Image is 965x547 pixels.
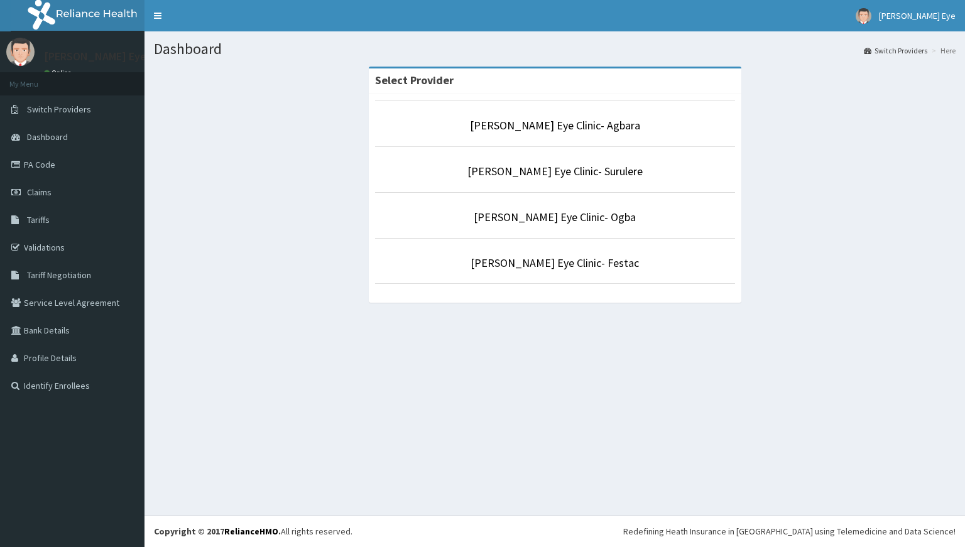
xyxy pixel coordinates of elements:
span: Claims [27,187,52,198]
span: Tariff Negotiation [27,269,91,281]
strong: Copyright © 2017 . [154,526,281,537]
a: [PERSON_NAME] Eye Clinic- Surulere [467,164,643,178]
h1: Dashboard [154,41,956,57]
span: Tariffs [27,214,50,225]
strong: Select Provider [375,73,454,87]
a: [PERSON_NAME] Eye Clinic- Agbara [470,118,640,133]
span: Dashboard [27,131,68,143]
li: Here [929,45,956,56]
a: RelianceHMO [224,526,278,537]
img: User Image [6,38,35,66]
a: [PERSON_NAME] Eye Clinic- Festac [471,256,639,270]
a: Online [44,68,74,77]
img: User Image [856,8,871,24]
footer: All rights reserved. [144,515,965,547]
span: Switch Providers [27,104,91,115]
div: Redefining Heath Insurance in [GEOGRAPHIC_DATA] using Telemedicine and Data Science! [623,525,956,538]
a: [PERSON_NAME] Eye Clinic- Ogba [474,210,636,224]
p: [PERSON_NAME] Eye [44,51,146,62]
span: [PERSON_NAME] Eye [879,10,956,21]
a: Switch Providers [864,45,927,56]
